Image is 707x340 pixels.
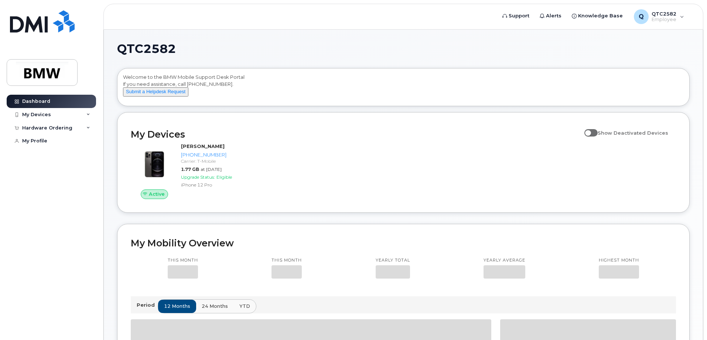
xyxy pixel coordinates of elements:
input: Show Deactivated Devices [584,126,590,132]
img: image20231002-3703462-zcwrqf.jpeg [137,147,172,182]
p: Yearly average [484,257,525,263]
div: [PHONE_NUMBER] [181,151,257,158]
a: Active[PERSON_NAME][PHONE_NUMBER]Carrier: T-Mobile1.77 GBat [DATE]Upgrade Status:EligibleiPhone 1... [131,143,260,199]
p: This month [168,257,198,263]
span: 24 months [202,303,228,310]
a: Submit a Helpdesk Request [123,88,188,94]
span: Show Deactivated Devices [598,130,668,136]
p: Period [137,302,158,309]
div: iPhone 12 Pro [181,182,257,188]
h2: My Mobility Overview [131,238,676,249]
span: at [DATE] [201,166,222,172]
span: YTD [239,303,250,310]
strong: [PERSON_NAME] [181,143,225,149]
h2: My Devices [131,129,581,140]
span: Eligible [216,174,232,180]
p: Highest month [599,257,639,263]
div: Welcome to the BMW Mobile Support Desk Portal If you need assistance, call [PHONE_NUMBER]. [123,74,684,103]
span: Active [149,191,165,198]
button: Submit a Helpdesk Request [123,87,188,97]
div: Carrier: T-Mobile [181,158,257,164]
span: QTC2582 [117,43,176,54]
span: 1.77 GB [181,166,199,172]
p: This month [271,257,302,263]
p: Yearly total [376,257,410,263]
span: Upgrade Status: [181,174,215,180]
